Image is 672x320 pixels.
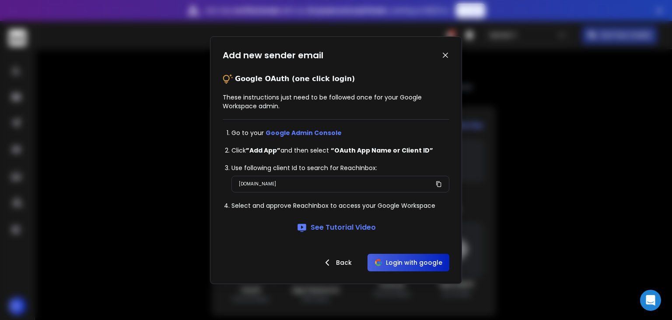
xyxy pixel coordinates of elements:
li: Click and then select [231,146,449,155]
a: See Tutorial Video [297,222,376,233]
strong: “OAuth App Name or Client ID” [331,146,433,155]
a: Google Admin Console [266,128,342,137]
strong: ”Add App” [246,146,280,155]
button: Login with google [367,254,449,271]
li: Select and approve ReachInbox to access your Google Workspace [231,201,449,210]
button: Back [315,254,359,271]
p: Google OAuth (one click login) [235,74,355,84]
p: [DOMAIN_NAME] [239,180,276,188]
li: Go to your [231,128,449,137]
li: Use following client Id to search for ReachInbox: [231,164,449,172]
div: Open Intercom Messenger [640,290,661,311]
img: tips [223,74,233,84]
p: These instructions just need to be followed once for your Google Workspace admin. [223,93,449,110]
h1: Add new sender email [223,49,323,61]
